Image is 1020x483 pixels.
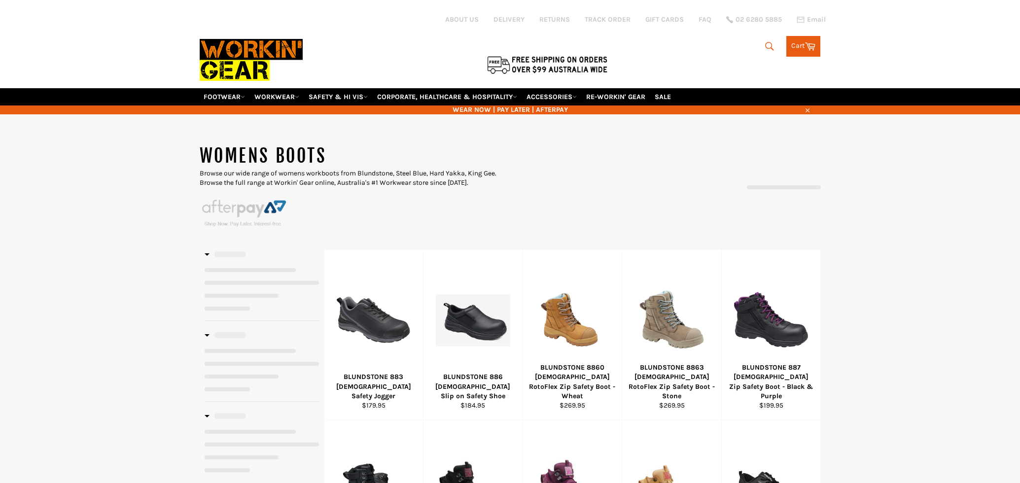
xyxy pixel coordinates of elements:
[539,15,570,24] a: RETURNS
[622,250,721,420] a: BLUNDSTONE 8863 Ladies RotoFlex Zip Safety Boot - Stone - Workin' Gear BLUNDSTONE 8863 [DEMOGRAPH...
[523,88,581,105] a: ACCESSORIES
[436,294,510,346] img: BLUNDSTONE 886 Ladies Slip on Safety Shoe - Workin' Gear
[629,401,715,410] div: $269.95
[200,88,249,105] a: FOOTWEAR
[529,401,616,410] div: $269.95
[305,88,372,105] a: SAFETY & HI VIS
[523,250,622,420] a: BLUNDSTONE 8860 Ladies RotoFlex Zip Safety Boot - Wheat - Workin' Gear BLUNDSTONE 8860 [DEMOGRAPH...
[529,363,616,401] div: BLUNDSTONE 8860 [DEMOGRAPHIC_DATA] RotoFlex Zip Safety Boot - Wheat
[728,401,814,410] div: $199.95
[200,32,303,88] img: Workin Gear leaders in Workwear, Safety Boots, PPE, Uniforms. Australia's No.1 in Workwear
[634,283,709,357] img: BLUNDSTONE 8863 Ladies RotoFlex Zip Safety Boot - Stone - Workin' Gear
[200,144,510,169] h1: WOMENS BOOTS
[582,88,649,105] a: RE-WORKIN' GEAR
[728,363,814,401] div: BLUNDSTONE 887 [DEMOGRAPHIC_DATA] Zip Safety Boot - Black & Purple
[721,250,821,420] a: BLUNDSTONE 887 Ladies Zip Safety Boot - Black & Purple BLUNDSTONE 887 [DEMOGRAPHIC_DATA] Zip Safe...
[200,169,510,188] p: Browse our wide range of womens workboots from Blundstone, Steel Blue, Hard Yakka, King Gee. Brow...
[797,16,826,24] a: Email
[200,105,821,114] span: WEAR NOW | PAY LATER | AFTERPAY
[250,88,303,105] a: WORKWEAR
[807,16,826,23] span: Email
[493,15,525,24] a: DELIVERY
[645,15,684,24] a: GIFT CARDS
[324,250,423,420] a: Workin Gear BLUNDSTONE 883 Ladies Safety Jogger BLUNDSTONE 883 [DEMOGRAPHIC_DATA] Safety Jogger $...
[430,401,517,410] div: $184.95
[373,88,521,105] a: CORPORATE, HEALTHCARE & HOSPITALITY
[445,15,479,24] a: ABOUT US
[423,250,523,420] a: BLUNDSTONE 886 Ladies Slip on Safety Shoe - Workin' Gear BLUNDSTONE 886 [DEMOGRAPHIC_DATA] Slip o...
[651,88,675,105] a: SALE
[486,54,609,75] img: Flat $9.95 shipping Australia wide
[337,283,411,358] img: Workin Gear BLUNDSTONE 883 Ladies Safety Jogger
[736,16,782,23] span: 02 6280 5885
[330,401,417,410] div: $179.95
[629,363,715,401] div: BLUNDSTONE 8863 [DEMOGRAPHIC_DATA] RotoFlex Zip Safety Boot - Stone
[535,283,610,358] img: BLUNDSTONE 8860 Ladies RotoFlex Zip Safety Boot - Wheat - Workin' Gear
[734,283,809,358] img: BLUNDSTONE 887 Ladies Zip Safety Boot - Black & Purple
[699,15,711,24] a: FAQ
[585,15,631,24] a: TRACK ORDER
[330,372,417,401] div: BLUNDSTONE 883 [DEMOGRAPHIC_DATA] Safety Jogger
[786,36,820,57] a: Cart
[726,16,782,23] a: 02 6280 5885
[430,372,517,401] div: BLUNDSTONE 886 [DEMOGRAPHIC_DATA] Slip on Safety Shoe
